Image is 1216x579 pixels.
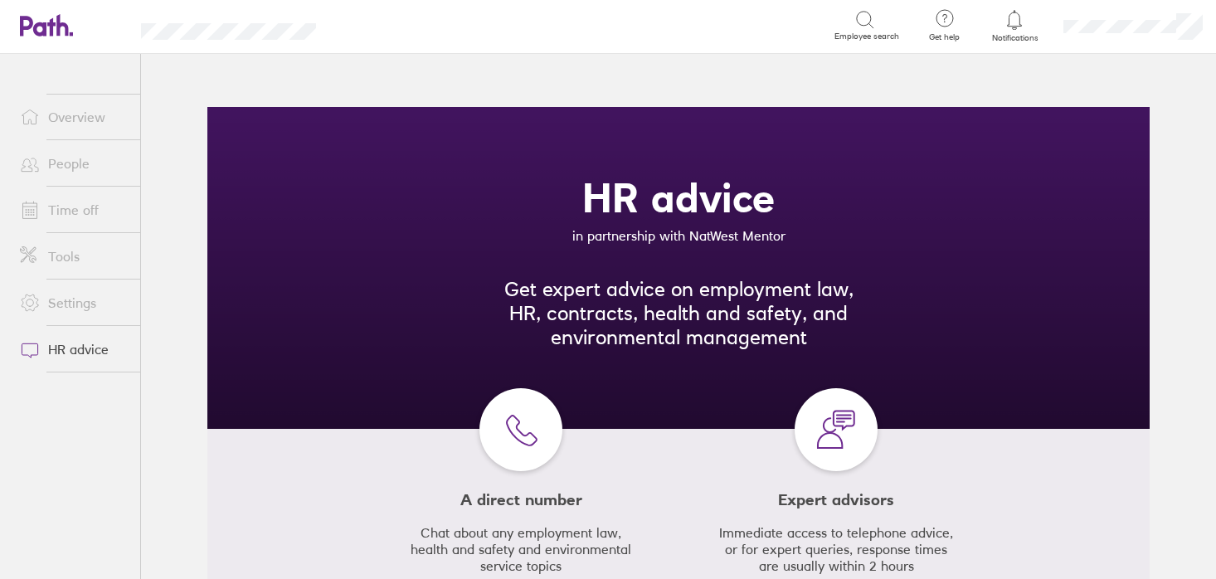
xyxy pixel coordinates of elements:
[834,32,899,41] span: Employee search
[7,240,140,273] a: Tools
[917,32,971,42] span: Get help
[7,193,140,226] a: Time off
[403,524,639,574] p: Chat about any employment law, health and safety and environmental service topics
[988,33,1042,43] span: Notifications
[7,100,140,134] a: Overview
[241,227,1116,244] p: in partnership with NatWest Mentor
[361,17,403,32] div: Search
[718,524,954,574] p: Immediate access to telephone advice, or for expert queries, response times are usually within 2 ...
[396,491,645,509] h3: A direct number
[7,147,140,180] a: People
[988,8,1042,43] a: Notifications
[7,333,140,366] a: HR advice
[7,286,140,319] a: Settings
[712,491,961,509] h3: Expert advisors
[234,175,1123,221] h1: HR advice
[492,277,865,349] p: Get expert advice on employment law, HR, contracts, health and safety, and environmental management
